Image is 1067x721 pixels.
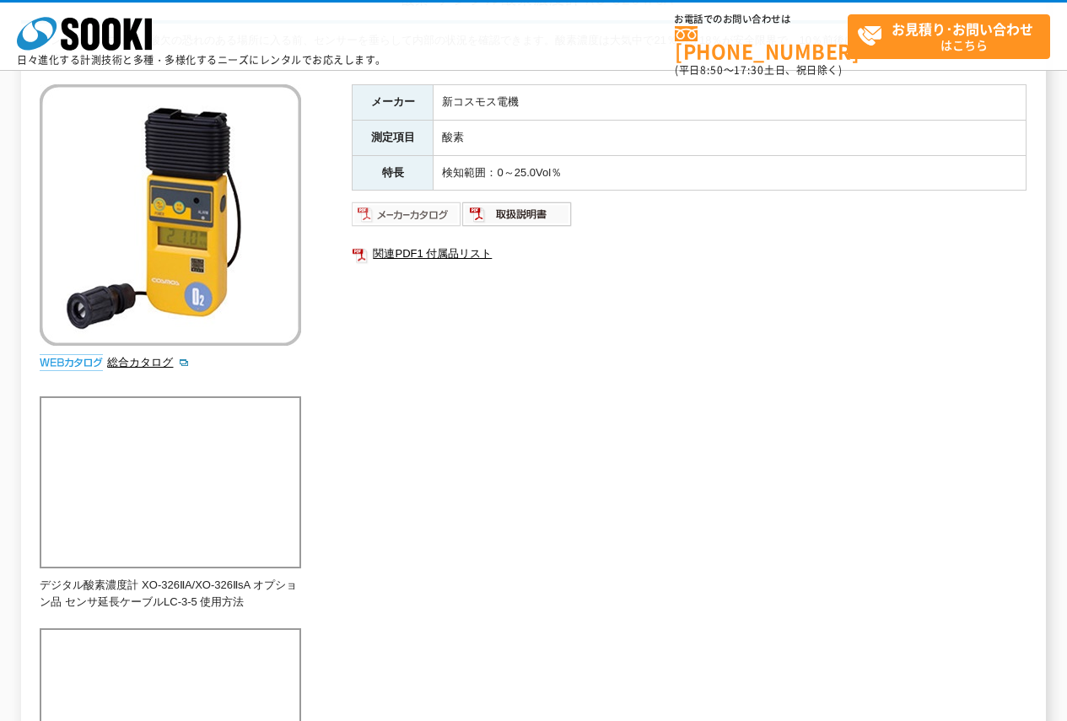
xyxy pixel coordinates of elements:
[434,120,1027,155] td: 酸素
[107,356,190,369] a: 総合カタログ
[434,84,1027,120] td: 新コスモス電機
[353,120,434,155] th: 測定項目
[434,155,1027,191] td: 検知範囲：0～25.0Vol％
[700,62,724,78] span: 8:50
[17,55,386,65] p: 日々進化する計測技術と多種・多様化するニーズにレンタルでお応えします。
[892,19,1033,39] strong: お見積り･お問い合わせ
[675,26,848,61] a: [PHONE_NUMBER]
[675,14,848,24] span: お電話でのお問い合わせは
[40,84,301,346] img: デジタル酸素濃度計 XO-326ⅡsA
[848,14,1050,59] a: お見積り･お問い合わせはこちら
[352,201,462,228] img: メーカーカタログ
[857,15,1049,57] span: はこちら
[353,84,434,120] th: メーカー
[462,213,573,225] a: 取扱説明書
[40,577,301,612] p: デジタル酸素濃度計 XO-326ⅡA/XO-326ⅡsA オプション品 センサ延長ケーブルLC-3-5 使用方法
[353,155,434,191] th: 特長
[734,62,764,78] span: 17:30
[40,354,103,371] img: webカタログ
[352,243,1027,265] a: 関連PDF1 付属品リスト
[675,62,842,78] span: (平日 ～ 土日、祝日除く)
[352,213,462,225] a: メーカーカタログ
[462,201,573,228] img: 取扱説明書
